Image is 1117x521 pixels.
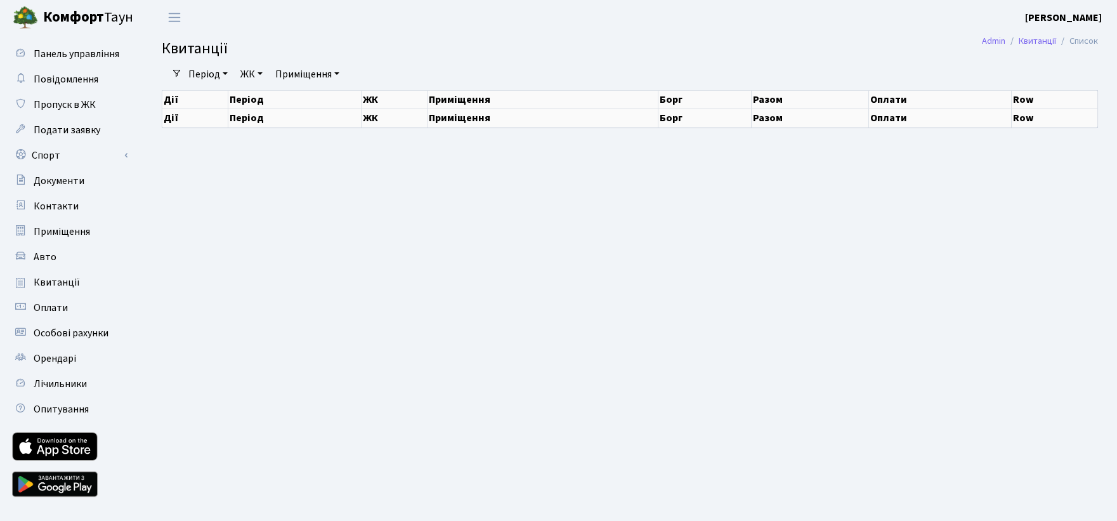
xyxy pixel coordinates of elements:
a: Повідомлення [6,67,133,92]
th: Row [1012,109,1098,127]
th: Разом [751,109,869,127]
th: Row [1012,90,1098,109]
span: Лічильники [34,377,87,391]
span: Документи [34,174,84,188]
a: Спорт [6,143,133,168]
a: Оплати [6,295,133,320]
th: Період [228,90,362,109]
span: Приміщення [34,225,90,239]
span: Повідомлення [34,72,98,86]
span: Контакти [34,199,79,213]
a: Приміщення [270,63,344,85]
a: Контакти [6,194,133,219]
button: Переключити навігацію [159,7,190,28]
a: Опитування [6,397,133,422]
th: Оплати [869,90,1012,109]
a: Квитанції [6,270,133,295]
a: Пропуск в ЖК [6,92,133,117]
a: Особові рахунки [6,320,133,346]
a: [PERSON_NAME] [1025,10,1102,25]
span: Пропуск в ЖК [34,98,96,112]
a: ЖК [235,63,268,85]
th: Дії [162,90,228,109]
th: Борг [658,90,751,109]
b: [PERSON_NAME] [1025,11,1102,25]
a: Панель управління [6,41,133,67]
a: Авто [6,244,133,270]
span: Таун [43,7,133,29]
span: Квитанції [34,275,80,289]
li: Список [1056,34,1098,48]
th: ЖК [362,109,428,127]
th: Дії [162,109,228,127]
nav: breadcrumb [963,28,1117,55]
a: Приміщення [6,219,133,244]
a: Подати заявку [6,117,133,143]
th: Оплати [869,109,1012,127]
th: Разом [751,90,869,109]
span: Авто [34,250,56,264]
b: Комфорт [43,7,104,27]
span: Орендарі [34,352,76,366]
th: Приміщення [427,90,658,109]
th: ЖК [362,90,428,109]
th: Борг [658,109,751,127]
th: Приміщення [427,109,658,127]
th: Період [228,109,362,127]
img: logo.png [13,5,38,30]
span: Оплати [34,301,68,315]
a: Лічильники [6,371,133,397]
span: Особові рахунки [34,326,108,340]
a: Період [183,63,233,85]
span: Панель управління [34,47,119,61]
span: Квитанції [162,37,228,60]
a: Документи [6,168,133,194]
a: Квитанції [1019,34,1056,48]
a: Admin [982,34,1005,48]
span: Подати заявку [34,123,100,137]
span: Опитування [34,402,89,416]
a: Орендарі [6,346,133,371]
